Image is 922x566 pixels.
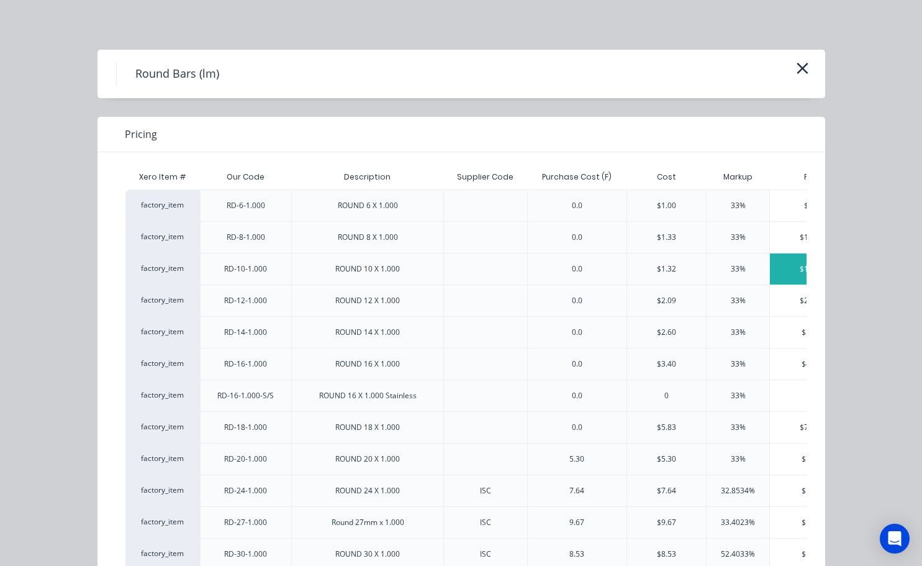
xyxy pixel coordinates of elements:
[770,285,857,316] div: $2.7797
[657,549,676,560] div: $8.53
[706,165,769,189] div: Markup
[335,263,400,275] div: ROUND 10 X 1.000
[731,263,746,275] div: 33%
[880,524,910,554] div: Open Intercom Messenger
[224,422,267,433] div: RD-18-1.000
[480,517,491,528] div: ISC
[664,390,669,401] div: 0
[224,327,267,338] div: RD-14-1.000
[217,162,274,193] div: Our Code
[125,127,157,142] span: Pricing
[657,327,676,338] div: $2.60
[769,165,857,189] div: Price
[770,349,857,380] div: $4.522
[224,295,267,306] div: RD-12-1.000
[770,222,857,253] div: $1.7689
[224,263,267,275] div: RD-10-1.000
[335,549,400,560] div: ROUND 30 X 1.000
[338,232,398,243] div: ROUND 8 X 1.000
[721,517,755,528] div: 33.4023%
[657,422,676,433] div: $5.83
[572,327,582,338] div: 0.0
[657,295,676,306] div: $2.09
[569,549,584,560] div: 8.53
[572,263,582,275] div: 0.0
[116,62,238,86] h4: Round Bars (lm)
[770,507,857,538] div: $12.90
[217,390,274,401] div: RD-16-1.000-S/S
[731,454,746,465] div: 33%
[572,295,582,306] div: 0.0
[626,165,706,189] div: Cost
[227,200,265,211] div: RD-6-1.000
[125,348,200,380] div: factory_item
[731,200,746,211] div: 33%
[770,444,857,475] div: $7.049
[224,485,267,496] div: RD-24-1.000
[224,517,267,528] div: RD-27-1.000
[125,221,200,253] div: factory_item
[721,485,755,496] div: 32.8534%
[532,162,621,193] div: Purchase Cost (F)
[770,190,857,221] div: $1.33
[721,549,755,560] div: 52.4033%
[569,454,584,465] div: 5.30
[335,295,400,306] div: ROUND 12 X 1.000
[125,285,200,316] div: factory_item
[731,232,746,243] div: 33%
[657,517,676,528] div: $9.67
[731,422,746,433] div: 33%
[335,454,400,465] div: ROUND 20 X 1.000
[334,162,400,193] div: Description
[335,422,400,433] div: ROUND 18 X 1.000
[572,390,582,401] div: 0.0
[731,358,746,370] div: 33%
[319,390,417,401] div: ROUND 16 X 1.000 Stainless
[125,165,200,189] div: Xero Item #
[224,549,267,560] div: RD-30-1.000
[227,232,265,243] div: RD-8-1.000
[770,412,857,443] div: $7.7539
[657,200,676,211] div: $1.00
[480,549,491,560] div: ISC
[770,317,857,348] div: $3.458
[731,390,746,401] div: 33%
[125,316,200,348] div: factory_item
[125,189,200,221] div: factory_item
[770,475,857,506] div: $10.15
[770,253,857,285] div: $1.7556
[569,517,584,528] div: 9.67
[657,232,676,243] div: $1.33
[731,295,746,306] div: 33%
[657,454,676,465] div: $5.30
[335,358,400,370] div: ROUND 16 X 1.000
[480,485,491,496] div: ISC
[731,327,746,338] div: 33%
[447,162,523,193] div: Supplier Code
[572,422,582,433] div: 0.0
[572,200,582,211] div: 0.0
[125,475,200,506] div: factory_item
[338,200,398,211] div: ROUND 6 X 1.000
[335,327,400,338] div: ROUND 14 X 1.000
[335,485,400,496] div: ROUND 24 X 1.000
[657,263,676,275] div: $1.32
[657,485,676,496] div: $7.64
[125,253,200,285] div: factory_item
[332,517,404,528] div: Round 27mm x 1.000
[770,380,857,411] div: 0
[125,411,200,443] div: factory_item
[125,506,200,538] div: factory_item
[657,358,676,370] div: $3.40
[224,358,267,370] div: RD-16-1.000
[569,485,584,496] div: 7.64
[224,454,267,465] div: RD-20-1.000
[572,358,582,370] div: 0.0
[572,232,582,243] div: 0.0
[125,380,200,411] div: factory_item
[125,443,200,475] div: factory_item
